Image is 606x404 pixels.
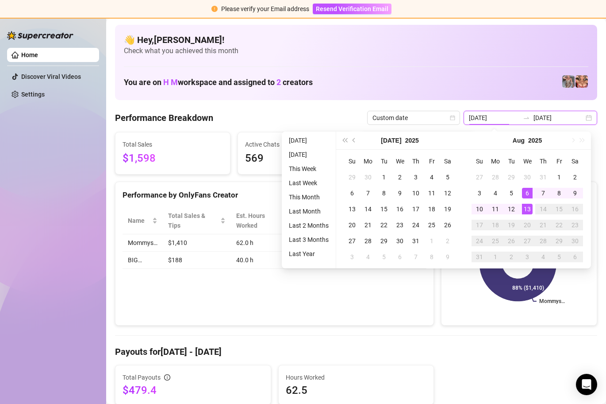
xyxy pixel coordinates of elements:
[285,220,332,231] li: Last 2 Months
[379,188,389,198] div: 8
[426,236,437,246] div: 1
[538,236,548,246] div: 28
[285,192,332,202] li: This Month
[503,153,519,169] th: Tu
[405,132,419,149] button: Choose a year
[506,220,517,230] div: 19
[506,172,517,183] div: 29
[442,236,453,246] div: 2
[163,252,231,269] td: $188
[503,169,519,185] td: 2025-07-29
[576,374,597,395] div: Open Intercom Messenger
[408,249,424,265] td: 2025-08-07
[440,153,456,169] th: Sa
[490,220,501,230] div: 18
[440,217,456,233] td: 2025-07-26
[360,169,376,185] td: 2025-06-30
[567,217,583,233] td: 2025-08-23
[236,211,287,230] div: Est. Hours Worked
[376,153,392,169] th: Tu
[490,204,501,214] div: 11
[519,153,535,169] th: We
[503,217,519,233] td: 2025-08-19
[285,206,332,217] li: Last Month
[123,252,163,269] td: BIG…
[21,73,81,80] a: Discover Viral Videos
[522,236,533,246] div: 27
[535,217,551,233] td: 2025-08-21
[245,150,345,167] span: 569
[376,233,392,249] td: 2025-07-29
[472,233,487,249] td: 2025-08-24
[522,188,533,198] div: 6
[286,383,427,397] span: 62.5
[344,201,360,217] td: 2025-07-13
[231,252,299,269] td: 40.0 h
[363,172,373,183] div: 30
[487,217,503,233] td: 2025-08-18
[408,233,424,249] td: 2025-07-31
[124,46,588,56] span: Check what you achieved this month
[474,252,485,262] div: 31
[128,216,150,225] span: Name
[506,204,517,214] div: 12
[426,188,437,198] div: 11
[344,185,360,201] td: 2025-07-06
[487,249,503,265] td: 2025-09-01
[410,188,421,198] div: 10
[285,249,332,259] li: Last Year
[123,383,264,397] span: $479.4
[286,373,427,382] span: Hours Worked
[168,211,219,230] span: Total Sales & Tips
[424,233,440,249] td: 2025-08-01
[442,252,453,262] div: 9
[123,234,163,252] td: Mommys…
[490,236,501,246] div: 25
[538,204,548,214] div: 14
[395,172,405,183] div: 2
[360,185,376,201] td: 2025-07-07
[570,236,580,246] div: 30
[567,201,583,217] td: 2025-08-16
[424,201,440,217] td: 2025-07-18
[376,201,392,217] td: 2025-07-15
[551,201,567,217] td: 2025-08-15
[551,185,567,201] td: 2025-08-08
[538,220,548,230] div: 21
[285,234,332,245] li: Last 3 Months
[410,172,421,183] div: 3
[376,217,392,233] td: 2025-07-22
[469,113,519,123] input: Start date
[513,132,525,149] button: Choose a month
[440,233,456,249] td: 2025-08-02
[535,185,551,201] td: 2025-08-07
[392,217,408,233] td: 2025-07-23
[376,185,392,201] td: 2025-07-08
[392,185,408,201] td: 2025-07-09
[408,201,424,217] td: 2025-07-17
[285,149,332,160] li: [DATE]
[554,220,564,230] div: 22
[528,132,542,149] button: Choose a year
[554,252,564,262] div: 5
[424,185,440,201] td: 2025-07-11
[506,236,517,246] div: 26
[360,217,376,233] td: 2025-07-21
[533,113,584,123] input: End date
[472,201,487,217] td: 2025-08-10
[487,153,503,169] th: Mo
[570,188,580,198] div: 9
[123,140,223,149] span: Total Sales
[570,172,580,183] div: 2
[211,6,218,12] span: exclamation-circle
[535,249,551,265] td: 2025-09-04
[376,169,392,185] td: 2025-07-01
[442,172,453,183] div: 5
[347,236,357,246] div: 27
[285,163,332,174] li: This Week
[551,249,567,265] td: 2025-09-05
[570,220,580,230] div: 23
[538,188,548,198] div: 7
[472,185,487,201] td: 2025-08-03
[340,132,349,149] button: Last year (Control + left)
